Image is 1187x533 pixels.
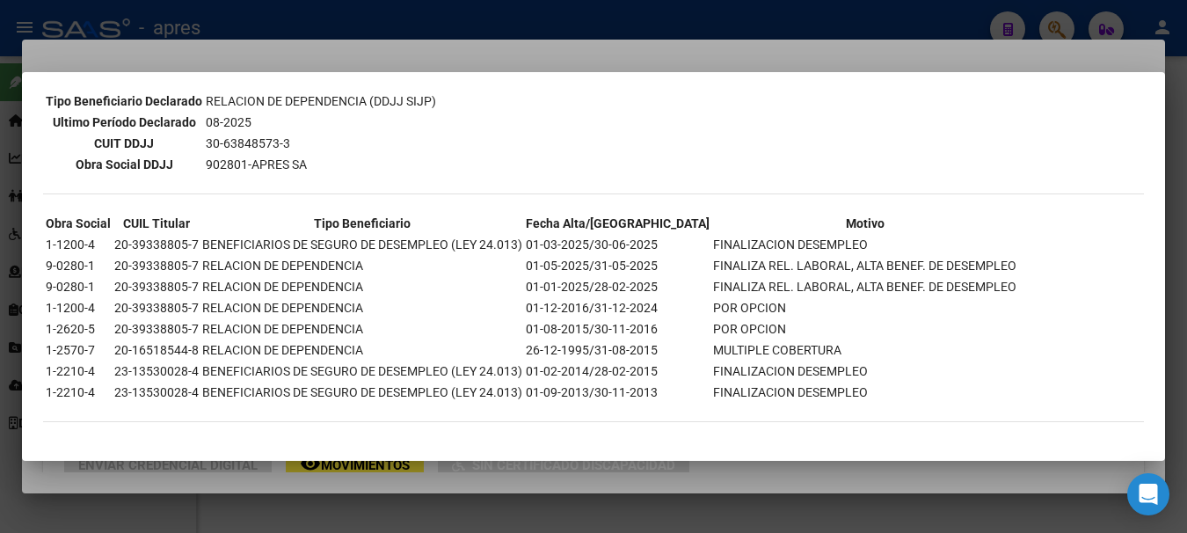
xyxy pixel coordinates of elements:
td: FINALIZA REL. LABORAL, ALTA BENEF. DE DESEMPLEO [712,256,1017,275]
td: 1-2570-7 [45,340,112,360]
td: RELACION DE DEPENDENCIA [201,340,523,360]
td: RELACION DE DEPENDENCIA [201,319,523,339]
td: 01-01-2025/28-02-2025 [525,277,710,296]
td: FINALIZACION DESEMPLEO [712,235,1017,254]
td: POR OPCION [712,319,1017,339]
td: 9-0280-1 [45,277,112,296]
div: Open Intercom Messenger [1127,473,1169,515]
td: FINALIZACION DESEMPLEO [712,383,1017,402]
th: Motivo [712,214,1017,233]
th: Tipo Beneficiario Declarado [45,91,203,111]
td: 20-16518544-8 [113,340,200,360]
td: RELACION DE DEPENDENCIA (DDJJ SIJP) [205,91,437,111]
th: CUIL Titular [113,214,200,233]
td: 01-03-2025/30-06-2025 [525,235,710,254]
td: POR OPCION [712,298,1017,318]
td: 01-02-2014/28-02-2015 [525,361,710,381]
td: FINALIZACION DESEMPLEO [712,361,1017,381]
td: 30-63848573-3 [205,134,437,153]
td: RELACION DE DEPENDENCIA [201,298,523,318]
td: RELACION DE DEPENDENCIA [201,256,523,275]
th: Obra Social [45,214,112,233]
th: Obra Social DDJJ [45,155,203,174]
td: 1-2620-5 [45,319,112,339]
th: Tipo Beneficiario [201,214,523,233]
th: Fecha Alta/[GEOGRAPHIC_DATA] [525,214,710,233]
td: 20-39338805-7 [113,235,200,254]
td: 1-2210-4 [45,383,112,402]
td: 26-12-1995/31-08-2015 [525,340,710,360]
td: MULTIPLE COBERTURA [712,340,1017,360]
td: 902801-APRES SA [205,155,437,174]
th: Ultimo Período Declarado [45,113,203,132]
th: CUIT DDJJ [45,134,203,153]
td: 01-05-2025/31-05-2025 [525,256,710,275]
td: 08-2025 [205,113,437,132]
td: 1-1200-4 [45,298,112,318]
td: 01-09-2013/30-11-2013 [525,383,710,402]
td: 1-1200-4 [45,235,112,254]
td: 20-39338805-7 [113,256,200,275]
td: 9-0280-1 [45,256,112,275]
td: 23-13530028-4 [113,361,200,381]
td: BENEFICIARIOS DE SEGURO DE DESEMPLEO (LEY 24.013) [201,361,523,381]
td: 01-12-2016/31-12-2024 [525,298,710,318]
td: BENEFICIARIOS DE SEGURO DE DESEMPLEO (LEY 24.013) [201,235,523,254]
td: 20-39338805-7 [113,277,200,296]
td: 20-39338805-7 [113,298,200,318]
td: RELACION DE DEPENDENCIA [201,277,523,296]
td: 01-08-2015/30-11-2016 [525,319,710,339]
td: BENEFICIARIOS DE SEGURO DE DESEMPLEO (LEY 24.013) [201,383,523,402]
td: FINALIZA REL. LABORAL, ALTA BENEF. DE DESEMPLEO [712,277,1017,296]
td: 20-39338805-7 [113,319,200,339]
td: 23-13530028-4 [113,383,200,402]
td: 1-2210-4 [45,361,112,381]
